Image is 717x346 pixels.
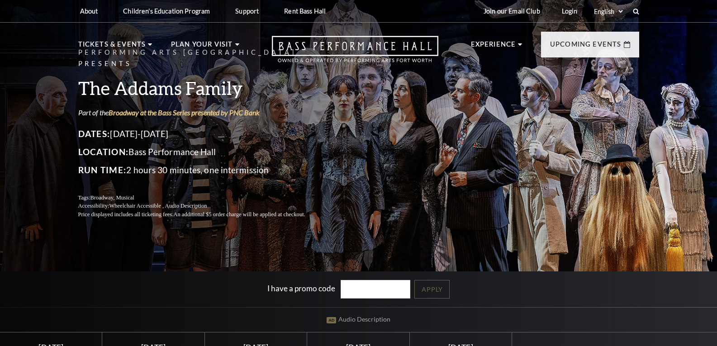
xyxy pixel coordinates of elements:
p: Price displayed includes all ticketing fees. [78,210,327,219]
p: 2 hours 30 minutes, one intermission [78,163,327,177]
p: Experience [471,39,516,55]
p: Tags: [78,194,327,202]
p: Upcoming Events [550,39,622,55]
span: Wheelchair Accessible , Audio Description [109,203,207,209]
p: Part of the [78,108,327,118]
p: Support [235,7,259,15]
p: Bass Performance Hall [78,145,327,159]
p: Plan Your Visit [171,39,233,55]
p: [DATE]-[DATE] [78,127,327,141]
span: Run Time: [78,165,127,175]
a: Broadway at the Bass Series presented by PNC Bank [109,108,260,117]
p: Accessibility: [78,202,327,210]
span: Dates: [78,128,110,139]
span: An additional $5 order charge will be applied at checkout. [173,211,305,218]
label: I have a promo code [267,284,335,293]
h3: The Addams Family [78,76,327,100]
p: About [80,7,98,15]
p: Rent Bass Hall [284,7,326,15]
span: Broadway, Musical [90,194,134,201]
select: Select: [592,7,624,16]
span: Location: [78,147,129,157]
p: Tickets & Events [78,39,146,55]
p: Children's Education Program [123,7,210,15]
